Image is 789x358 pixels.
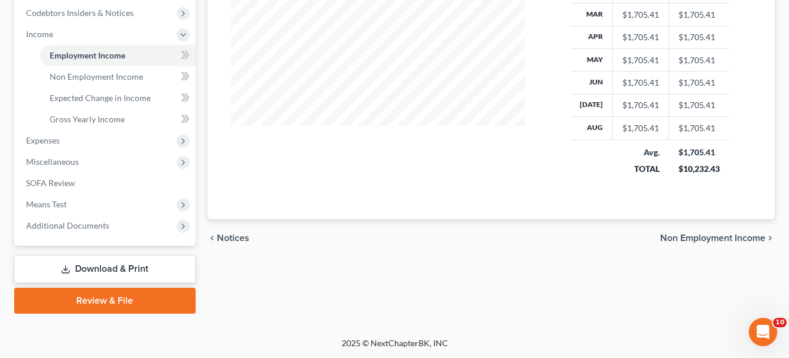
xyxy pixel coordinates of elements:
[14,288,196,314] a: Review & File
[184,119,217,131] div: Thanks!
[570,48,613,71] th: May
[660,233,775,243] button: Non Employment Income chevron_right
[669,26,729,48] td: $1,705.41
[749,318,777,346] iframe: Intercom live chat
[9,7,227,112] div: Emma says…
[207,5,229,26] div: Close
[40,87,196,109] a: Expected Change in Income
[56,268,66,277] button: Upload attachment
[139,224,217,236] div: It worked - thanks!
[570,71,613,94] th: Jun
[669,71,729,94] td: $1,705.41
[75,268,85,277] button: Start recording
[622,54,659,66] div: $1,705.41
[26,135,60,145] span: Expenses
[570,117,613,139] th: Aug
[9,112,227,147] div: Sally says…
[9,7,194,102] div: Hi [PERSON_NAME]!​I’ve reviewed the error message and already sent it over to Xactus, our credit ...
[26,220,109,230] span: Additional Documents
[175,112,227,138] div: Thanks!
[37,268,47,277] button: Gif picker
[773,318,787,327] span: 10
[26,199,67,209] span: Means Test
[26,8,134,18] span: Codebtors Insiders & Notices
[185,5,207,27] button: Home
[203,263,222,282] button: Send a message…
[669,4,729,26] td: $1,705.41
[9,147,194,207] div: You should be all set now, [PERSON_NAME]! I just heard back from [PERSON_NAME] with the go-ahead
[622,122,659,134] div: $1,705.41
[10,243,226,263] textarea: Message…
[207,233,249,243] button: chevron_left Notices
[19,154,184,200] div: You should be all set now, [PERSON_NAME]! I just heard back from [PERSON_NAME] with the go-ahead
[660,233,765,243] span: Non Employment Income
[130,217,227,243] div: It worked - thanks!
[40,109,196,130] a: Gross Yearly Income
[570,26,613,48] th: Apr
[8,5,30,27] button: go back
[17,173,196,194] a: SOFA Review
[669,117,729,139] td: $1,705.41
[570,94,613,116] th: [DATE]
[622,147,660,158] div: Avg.
[34,6,53,25] img: Profile image for Operator
[207,233,217,243] i: chevron_left
[9,147,227,217] div: Emma says…
[678,163,720,175] div: $10,232.43
[622,99,659,111] div: $1,705.41
[678,147,720,158] div: $1,705.41
[26,178,75,188] span: SOFA Review
[19,14,184,95] div: Hi [PERSON_NAME]! ​ I’ve reviewed the error message and already sent it over to Xactus, our credi...
[18,268,28,277] button: Emoji picker
[40,45,196,66] a: Employment Income
[14,255,196,283] a: Download & Print
[50,114,125,124] span: Gross Yearly Income
[570,4,613,26] th: Mar
[26,157,79,167] span: Miscellaneous
[669,94,729,116] td: $1,705.41
[50,50,125,60] span: Employment Income
[9,217,227,252] div: Sally says…
[26,29,53,39] span: Income
[622,9,659,21] div: $1,705.41
[622,163,660,175] div: TOTAL
[622,77,659,89] div: $1,705.41
[57,11,99,20] h1: Operator
[765,233,775,243] i: chevron_right
[50,71,143,82] span: Non Employment Income
[217,233,249,243] span: Notices
[50,93,151,103] span: Expected Change in Income
[40,66,196,87] a: Non Employment Income
[622,31,659,43] div: $1,705.41
[669,48,729,71] td: $1,705.41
